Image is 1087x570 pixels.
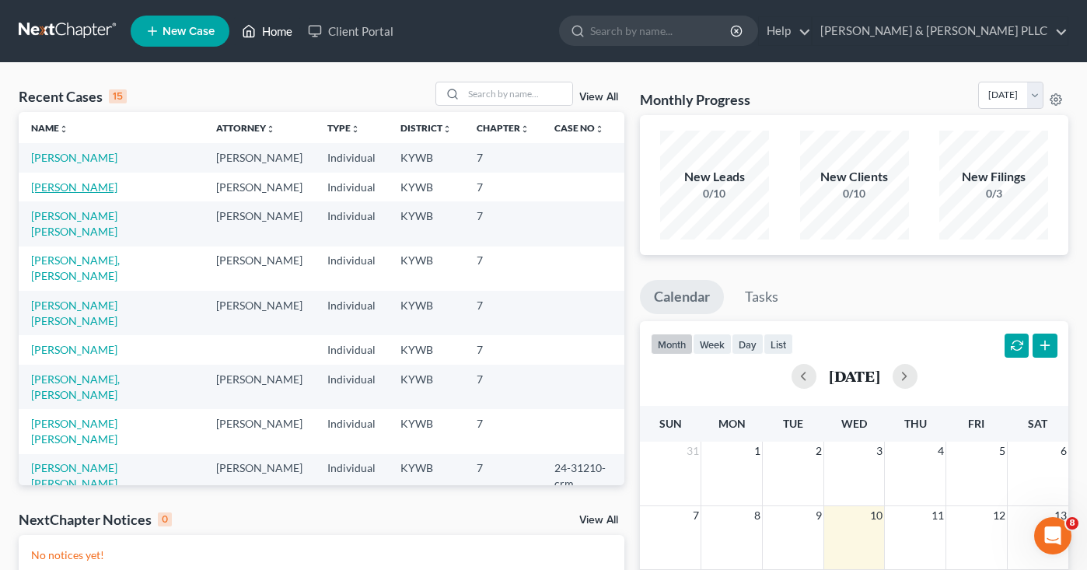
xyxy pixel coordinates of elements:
span: 11 [930,506,945,525]
span: Wed [841,417,867,430]
td: KYWB [388,409,464,453]
a: Help [759,17,811,45]
iframe: Intercom live chat [1034,517,1071,554]
div: NextChapter Notices [19,510,172,529]
a: Home [234,17,300,45]
td: 7 [464,173,542,201]
span: 10 [869,506,884,525]
div: New Leads [660,168,769,186]
a: [PERSON_NAME] [PERSON_NAME] [31,209,117,238]
div: 0 [158,512,172,526]
td: KYWB [388,247,464,291]
td: KYWB [388,173,464,201]
span: 4 [936,442,945,460]
td: Individual [315,247,388,291]
span: Sat [1028,417,1047,430]
button: month [651,334,693,355]
a: [PERSON_NAME], [PERSON_NAME] [31,372,120,401]
td: [PERSON_NAME] [204,247,315,291]
span: Thu [904,417,927,430]
a: Calendar [640,280,724,314]
a: Client Portal [300,17,401,45]
td: Individual [315,173,388,201]
td: 7 [464,201,542,246]
td: Individual [315,291,388,335]
td: [PERSON_NAME] [204,291,315,335]
div: New Filings [939,168,1048,186]
a: Typeunfold_more [327,122,360,134]
div: 15 [109,89,127,103]
input: Search by name... [463,82,572,105]
a: View All [579,515,618,526]
td: [PERSON_NAME] [204,365,315,409]
a: [PERSON_NAME] [31,180,117,194]
h2: [DATE] [829,368,880,384]
div: 0/10 [660,186,769,201]
a: Chapterunfold_more [477,122,530,134]
td: Individual [315,365,388,409]
span: New Case [163,26,215,37]
td: 7 [464,454,542,498]
td: 7 [464,409,542,453]
td: KYWB [388,143,464,172]
button: day [732,334,764,355]
i: unfold_more [442,124,452,134]
div: 0/10 [800,186,909,201]
span: 12 [991,506,1007,525]
a: [PERSON_NAME] [PERSON_NAME] [31,417,117,446]
i: unfold_more [595,124,604,134]
a: Nameunfold_more [31,122,68,134]
a: Districtunfold_more [400,122,452,134]
div: 0/3 [939,186,1048,201]
span: 13 [1053,506,1068,525]
div: New Clients [800,168,909,186]
td: [PERSON_NAME] [204,143,315,172]
input: Search by name... [590,16,732,45]
span: 8 [753,506,762,525]
a: Case Nounfold_more [554,122,604,134]
a: [PERSON_NAME], [PERSON_NAME] [31,254,120,282]
span: Sun [659,417,682,430]
span: 9 [814,506,823,525]
span: 8 [1066,517,1078,530]
td: [PERSON_NAME] [204,201,315,246]
button: week [693,334,732,355]
button: list [764,334,793,355]
a: [PERSON_NAME] [31,151,117,164]
span: 31 [685,442,701,460]
td: 7 [464,335,542,364]
i: unfold_more [351,124,360,134]
i: unfold_more [520,124,530,134]
span: Tue [783,417,803,430]
a: [PERSON_NAME] & [PERSON_NAME] PLLC [813,17,1068,45]
td: 7 [464,247,542,291]
td: Individual [315,454,388,498]
td: [PERSON_NAME] [204,173,315,201]
td: KYWB [388,291,464,335]
a: [PERSON_NAME] [PERSON_NAME] [31,299,117,327]
span: 3 [875,442,884,460]
td: KYWB [388,454,464,498]
h3: Monthly Progress [640,90,750,109]
p: No notices yet! [31,547,612,563]
i: unfold_more [266,124,275,134]
span: 6 [1059,442,1068,460]
td: 7 [464,291,542,335]
td: KYWB [388,201,464,246]
a: [PERSON_NAME] [31,343,117,356]
span: Fri [968,417,984,430]
i: unfold_more [59,124,68,134]
div: Recent Cases [19,87,127,106]
td: 7 [464,143,542,172]
a: [PERSON_NAME] [PERSON_NAME] [31,461,117,490]
td: Individual [315,201,388,246]
td: Individual [315,335,388,364]
span: 1 [753,442,762,460]
a: Attorneyunfold_more [216,122,275,134]
td: 24-31210-crm [542,454,624,498]
span: 2 [814,442,823,460]
td: Individual [315,409,388,453]
td: [PERSON_NAME] [204,409,315,453]
td: KYWB [388,335,464,364]
td: KYWB [388,365,464,409]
